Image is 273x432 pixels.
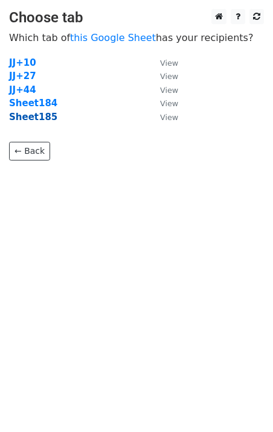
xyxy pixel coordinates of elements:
[70,32,156,43] a: this Google Sheet
[9,9,264,27] h3: Choose tab
[9,31,264,44] p: Which tab of has your recipients?
[9,142,50,160] a: ← Back
[9,84,36,95] a: JJ+44
[9,98,57,109] a: Sheet184
[160,72,178,81] small: View
[160,86,178,95] small: View
[148,71,178,81] a: View
[160,113,178,122] small: View
[148,112,178,122] a: View
[9,57,36,68] a: JJ+10
[160,59,178,68] small: View
[148,98,178,109] a: View
[9,71,36,81] a: JJ+27
[148,57,178,68] a: View
[148,84,178,95] a: View
[160,99,178,108] small: View
[9,112,57,122] a: Sheet185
